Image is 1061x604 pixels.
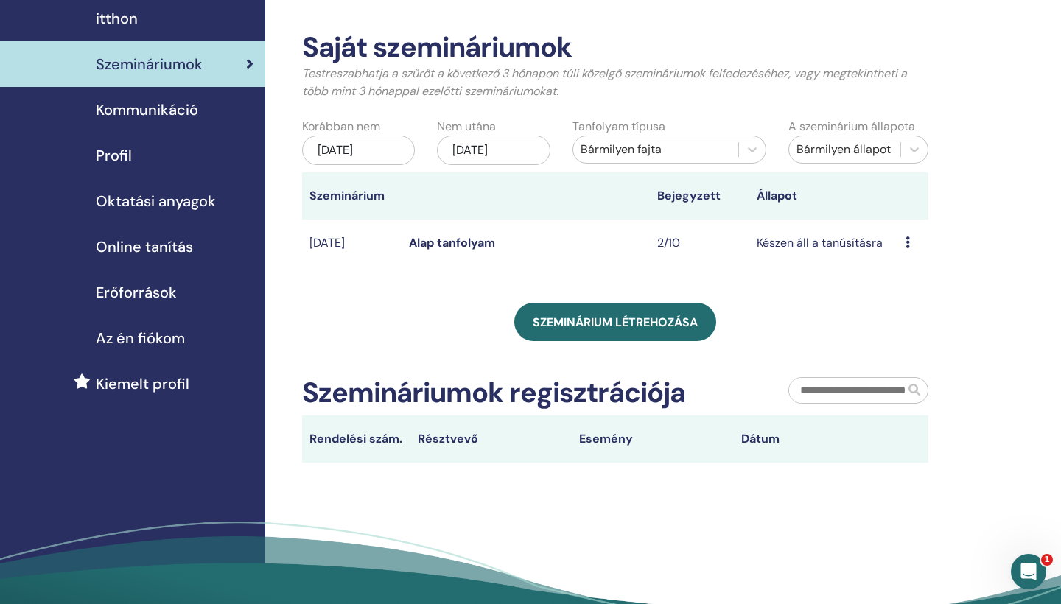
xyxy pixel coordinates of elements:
[302,220,402,267] td: [DATE]
[734,415,896,463] th: Dátum
[788,118,915,136] label: A szeminárium állapota
[1011,554,1046,589] iframe: Intercom live chat
[96,327,185,349] span: Az én fiókom
[514,303,716,341] a: Szeminárium létrehozása
[437,136,550,165] div: [DATE]
[302,31,928,65] h2: Saját szemináriumok
[96,281,177,303] span: Erőforrások
[749,220,898,267] td: Készen áll a tanúsításra
[796,141,893,158] div: Bármilyen állapot
[96,144,132,166] span: Profil
[302,136,415,165] div: [DATE]
[572,118,665,136] label: Tanfolyam típusa
[410,415,572,463] th: Résztvevő
[650,172,749,220] th: Bejegyzett
[749,172,898,220] th: Állapot
[1041,554,1053,566] span: 1
[96,190,216,212] span: Oktatási anyagok
[96,7,138,29] span: itthon
[533,315,698,330] span: Szeminárium létrehozása
[409,235,495,250] a: Alap tanfolyam
[96,373,189,395] span: Kiemelt profil
[302,415,410,463] th: Rendelési szám.
[96,53,203,75] span: Szemináriumok
[437,118,496,136] label: Nem utána
[572,415,734,463] th: Esemény
[581,141,731,158] div: Bármilyen fajta
[96,99,198,121] span: Kommunikáció
[96,236,193,258] span: Online tanítás
[302,65,928,100] p: Testreszabhatja a szűrőt a következő 3 hónapon túli közelgő szemináriumok felfedezéséhez, vagy me...
[302,172,402,220] th: Szeminárium
[302,376,685,410] h2: Szemináriumok regisztrációja
[650,220,749,267] td: 2/10
[302,118,380,136] label: Korábban nem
